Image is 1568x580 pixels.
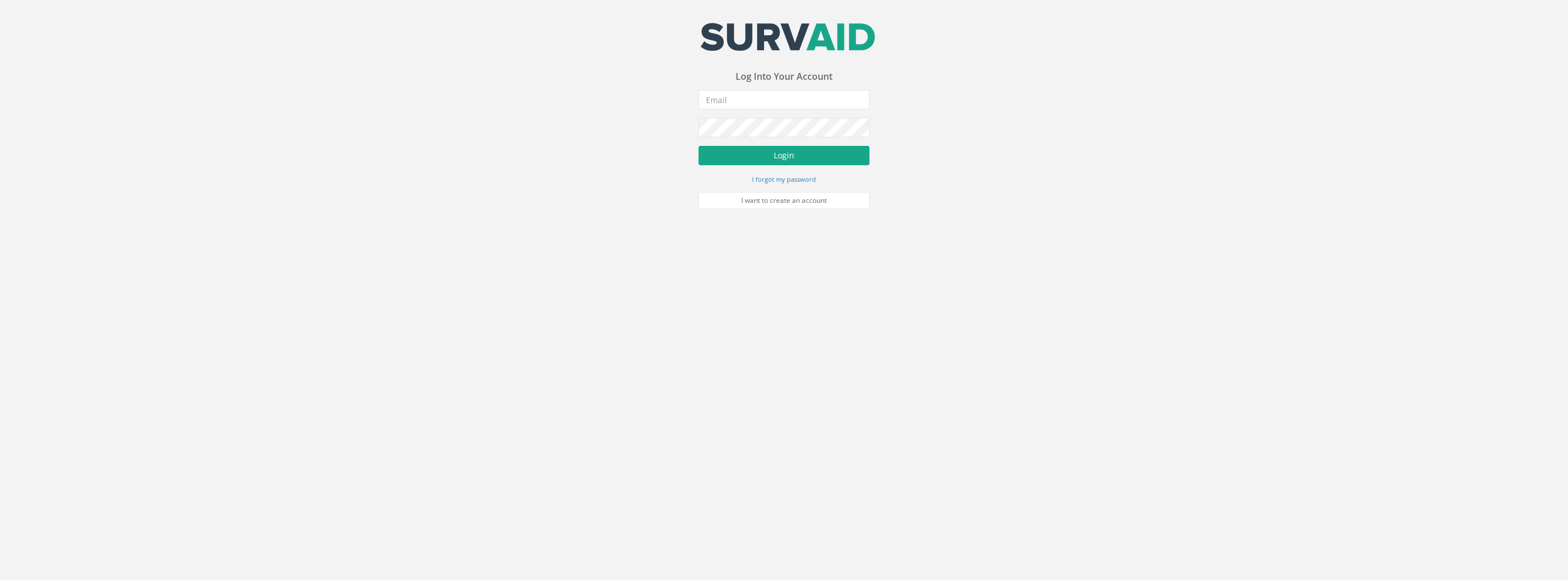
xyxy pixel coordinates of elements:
small: I forgot my password [752,175,816,183]
h3: Log Into Your Account [699,72,869,82]
button: Login [699,146,869,165]
input: Email [699,90,869,109]
a: I forgot my password [752,174,816,184]
a: I want to create an account [699,192,869,209]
